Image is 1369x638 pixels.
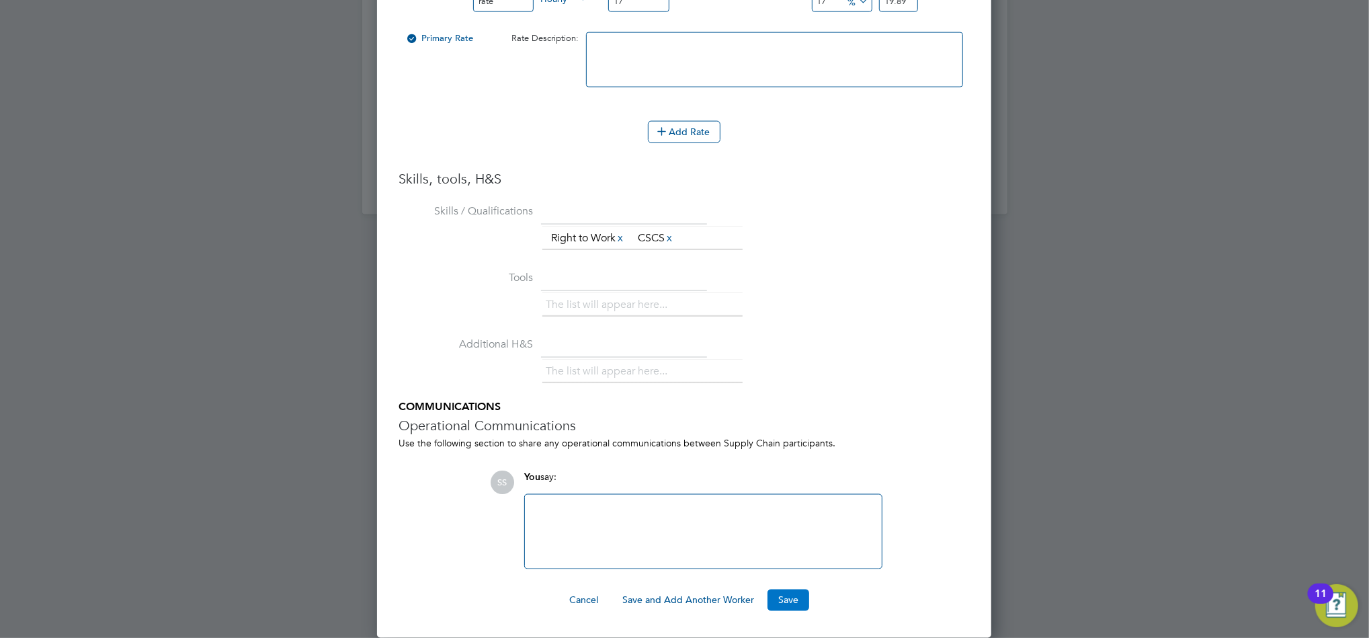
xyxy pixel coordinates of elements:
[768,590,809,611] button: Save
[648,121,720,143] button: Add Rate
[399,437,970,449] div: Use the following section to share any operational communications between Supply Chain participants.
[612,590,765,611] button: Save and Add Another Worker
[546,362,673,381] li: The list will appear here...
[1315,594,1327,611] div: 11
[405,32,473,44] span: Primary Rate
[399,204,533,218] label: Skills / Qualifications
[632,229,679,247] li: CSCS
[491,471,514,494] span: SS
[524,471,540,483] span: You
[399,417,970,434] h3: Operational Communications
[616,229,625,247] a: x
[524,471,882,494] div: say:
[558,590,609,611] button: Cancel
[665,229,674,247] a: x
[512,32,579,44] span: Rate Description:
[399,271,533,285] label: Tools
[399,337,533,352] label: Additional H&S
[546,296,673,314] li: The list will appear here...
[1315,584,1358,627] button: Open Resource Center, 11 new notifications
[399,400,970,414] h5: COMMUNICATIONS
[546,229,630,247] li: Right to Work
[399,170,970,188] h3: Skills, tools, H&S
